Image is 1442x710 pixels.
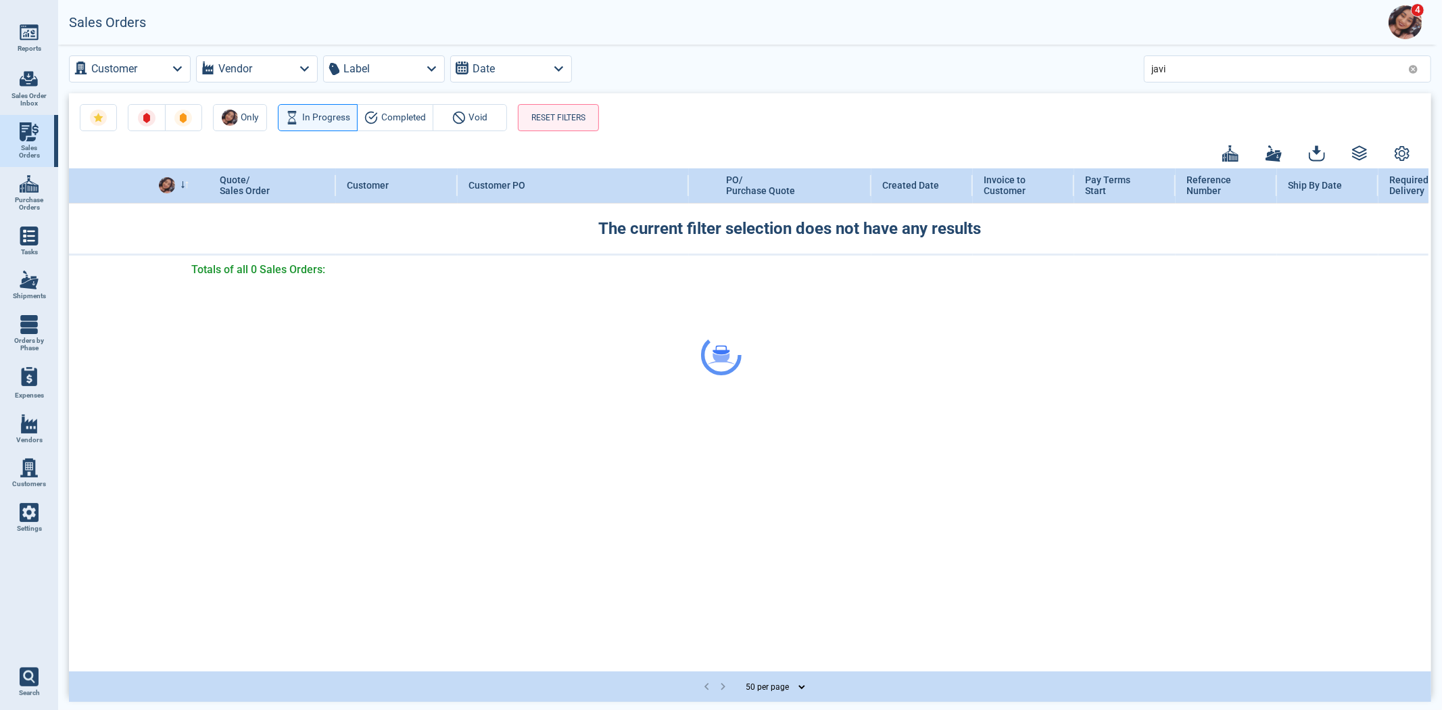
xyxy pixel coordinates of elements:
span: Orders by Phase [11,337,47,352]
img: menu_icon [20,122,39,141]
img: menu_icon [20,415,39,433]
span: Search [19,689,40,697]
span: Sales Orders [11,144,47,160]
span: Settings [17,525,42,533]
span: Shipments [13,292,46,300]
span: Sales Order Inbox [11,92,47,108]
img: menu_icon [20,23,39,42]
span: Purchase Orders [11,196,47,212]
img: menu_icon [20,174,39,193]
img: menu_icon [20,458,39,477]
span: Customers [12,480,46,488]
img: menu_icon [20,503,39,522]
span: Reports [18,45,41,53]
span: Tasks [21,248,38,256]
span: Vendors [16,436,43,444]
img: menu_icon [20,227,39,245]
img: menu_icon [20,270,39,289]
img: menu_icon [20,315,39,334]
span: Expenses [15,392,44,400]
